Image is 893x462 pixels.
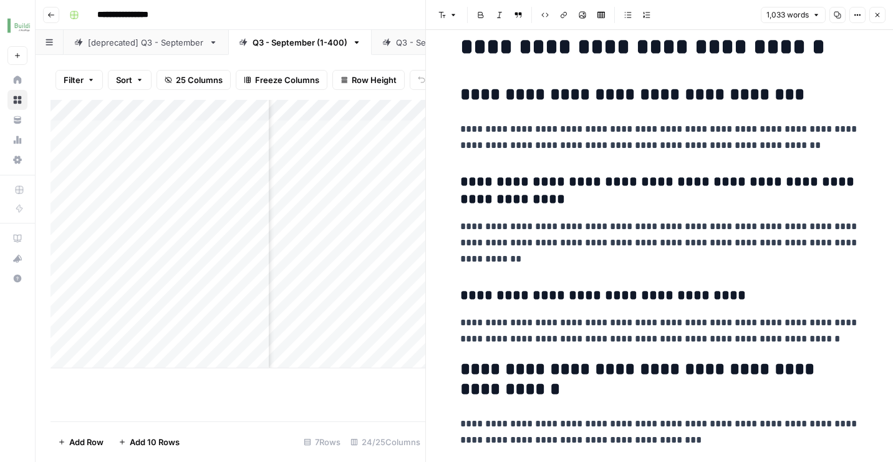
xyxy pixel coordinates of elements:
[352,74,397,86] span: Row Height
[116,74,132,86] span: Sort
[372,30,513,55] a: Q3 - September (400+)
[157,70,231,90] button: 25 Columns
[108,70,152,90] button: Sort
[332,70,405,90] button: Row Height
[7,248,27,268] button: What's new?
[236,70,327,90] button: Freeze Columns
[176,74,223,86] span: 25 Columns
[7,229,27,248] a: AirOps Academy
[111,432,187,452] button: Add 10 Rows
[7,14,30,37] img: Buildium Logo
[51,432,111,452] button: Add Row
[345,432,425,452] div: 24/25 Columns
[299,432,345,452] div: 7 Rows
[7,70,27,90] a: Home
[7,110,27,130] a: Your Data
[228,30,372,55] a: Q3 - September (1-400)
[64,30,228,55] a: [deprecated] Q3 - September
[7,150,27,170] a: Settings
[56,70,103,90] button: Filter
[8,249,27,268] div: What's new?
[7,268,27,288] button: Help + Support
[761,7,826,23] button: 1,033 words
[7,90,27,110] a: Browse
[253,36,347,49] div: Q3 - September (1-400)
[130,436,180,448] span: Add 10 Rows
[396,36,489,49] div: Q3 - September (400+)
[7,130,27,150] a: Usage
[7,10,27,41] button: Workspace: Buildium
[88,36,204,49] div: [deprecated] Q3 - September
[69,436,104,448] span: Add Row
[64,74,84,86] span: Filter
[766,9,809,21] span: 1,033 words
[255,74,319,86] span: Freeze Columns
